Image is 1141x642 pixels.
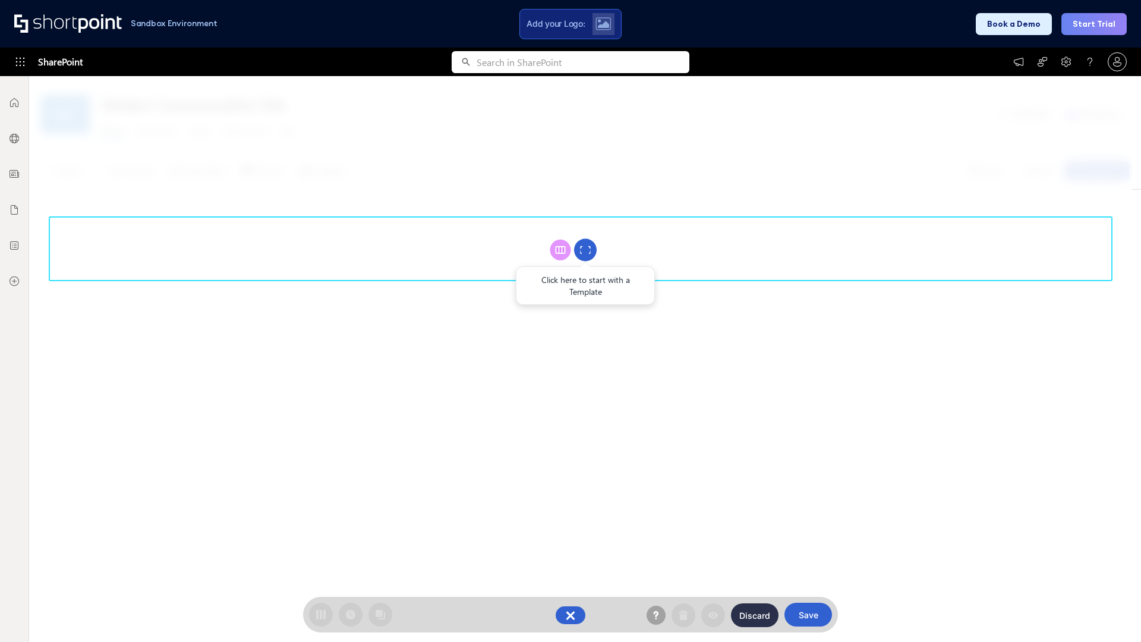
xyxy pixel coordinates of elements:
[731,603,778,627] button: Discard
[131,20,218,27] h1: Sandbox Environment
[527,18,585,29] span: Add your Logo:
[1082,585,1141,642] iframe: Chat Widget
[976,13,1052,35] button: Book a Demo
[38,48,83,76] span: SharePoint
[477,51,689,73] input: Search in SharePoint
[595,17,611,30] img: Upload logo
[784,603,832,627] button: Save
[1061,13,1127,35] button: Start Trial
